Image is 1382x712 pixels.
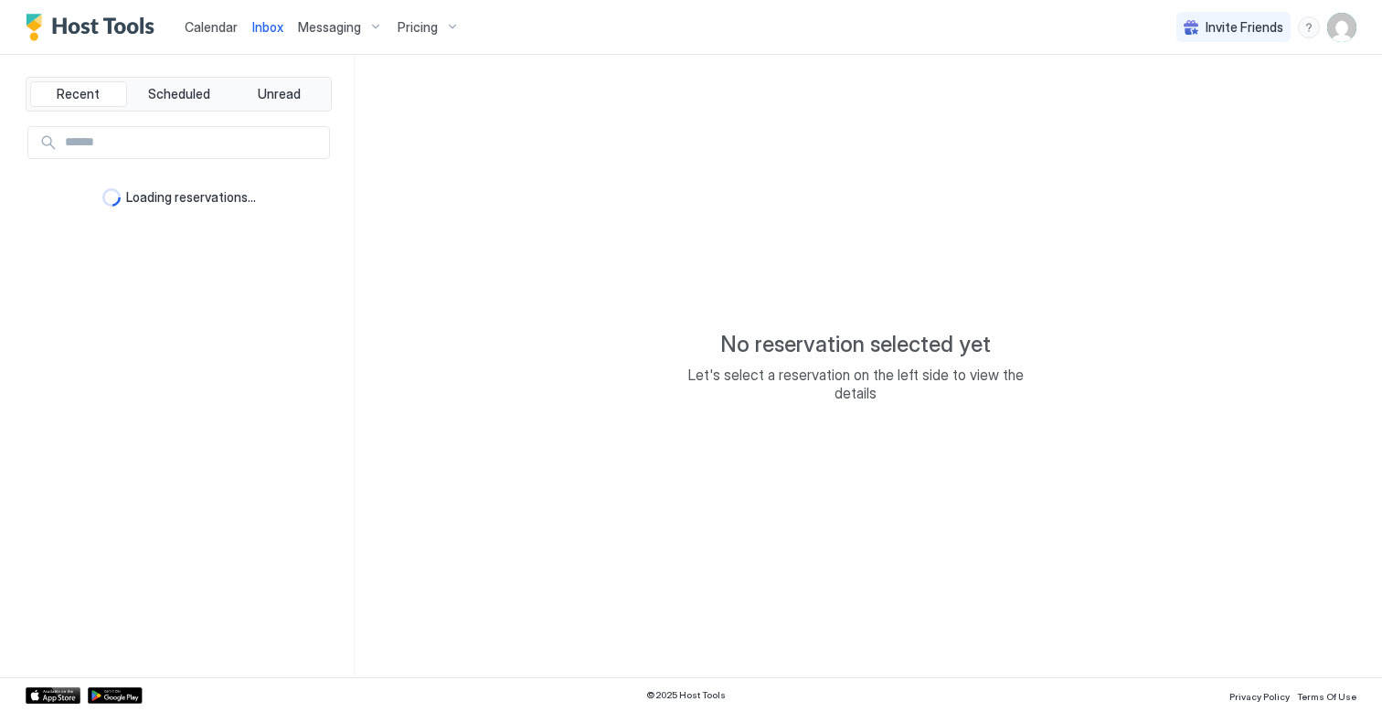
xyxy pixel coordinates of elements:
span: Unread [258,86,301,102]
div: User profile [1327,13,1356,42]
span: Calendar [185,19,238,35]
button: Recent [30,81,127,107]
a: Privacy Policy [1229,685,1290,705]
span: No reservation selected yet [720,331,991,358]
div: menu [1298,16,1320,38]
a: Google Play Store [88,687,143,704]
span: Recent [57,86,100,102]
a: Host Tools Logo [26,14,163,41]
a: Calendar [185,17,238,37]
span: Inbox [252,19,283,35]
button: Unread [230,81,327,107]
div: tab-group [26,77,332,112]
span: Scheduled [148,86,210,102]
span: Invite Friends [1206,19,1283,36]
span: Messaging [298,19,361,36]
a: Inbox [252,17,283,37]
button: Scheduled [131,81,228,107]
span: Loading reservations... [126,189,256,206]
span: Terms Of Use [1297,691,1356,702]
div: loading [102,188,121,207]
span: Pricing [398,19,438,36]
span: Privacy Policy [1229,691,1290,702]
span: Let's select a reservation on the left side to view the details [673,366,1038,402]
span: © 2025 Host Tools [646,689,726,701]
a: App Store [26,687,80,704]
input: Input Field [58,127,329,158]
a: Terms Of Use [1297,685,1356,705]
